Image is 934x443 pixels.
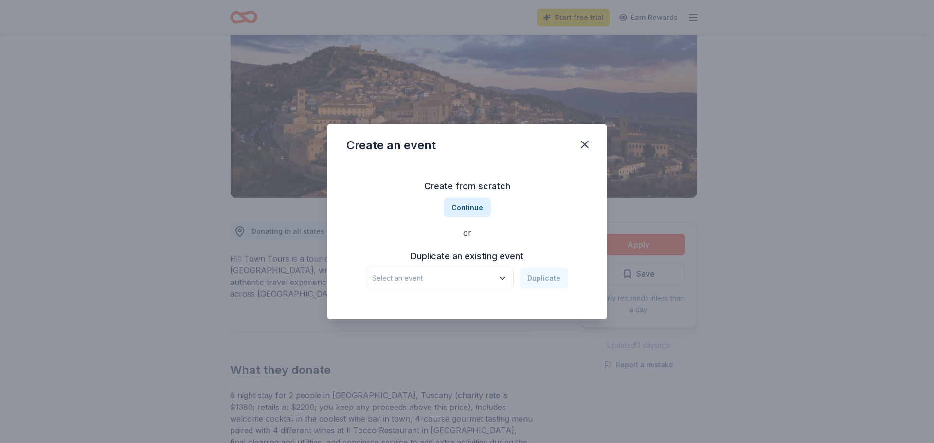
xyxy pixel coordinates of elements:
[366,268,514,288] button: Select an event
[444,198,491,217] button: Continue
[366,248,568,264] h3: Duplicate an existing event
[346,178,588,194] h3: Create from scratch
[372,272,494,284] span: Select an event
[346,227,588,239] div: or
[346,138,436,153] div: Create an event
